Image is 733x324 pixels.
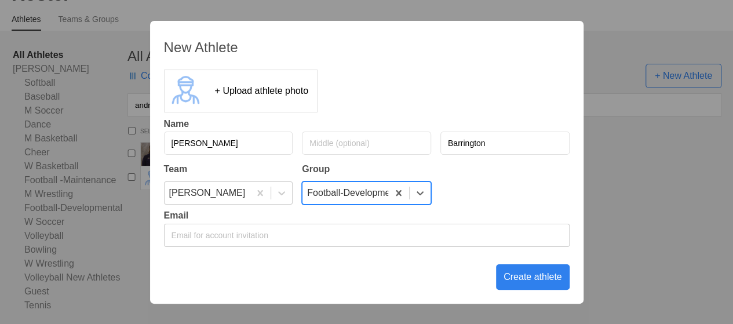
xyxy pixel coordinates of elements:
div: Email [164,210,570,221]
div: Create athlete [496,264,570,290]
div: + Upload athlete photo [215,86,308,96]
div: [PERSON_NAME] [169,182,246,204]
div: New Athlete [164,39,570,56]
div: Team [164,164,293,174]
iframe: Chat Widget [524,190,733,324]
input: Email for account invitation [164,224,570,247]
input: First [164,132,293,155]
div: Football-Developmental [307,182,388,204]
div: Group [302,164,431,174]
img: avatar [165,70,206,112]
input: Middle (optional) [302,132,431,155]
div: Name [164,119,570,129]
input: Last [440,132,570,155]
